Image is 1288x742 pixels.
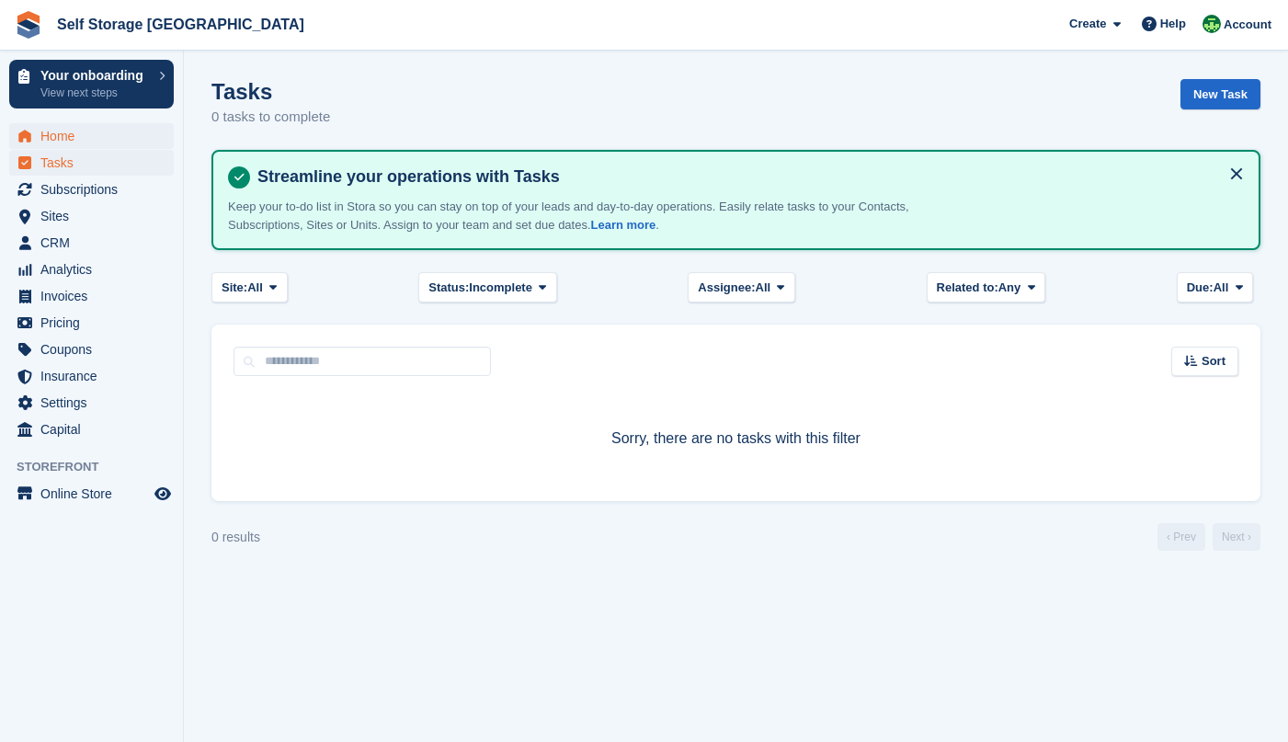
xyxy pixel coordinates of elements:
[40,257,151,282] span: Analytics
[222,279,247,297] span: Site:
[9,203,174,229] a: menu
[40,85,150,101] p: View next steps
[211,528,260,547] div: 0 results
[469,279,532,297] span: Incomplete
[998,279,1021,297] span: Any
[1214,279,1229,297] span: All
[937,279,998,297] span: Related to:
[9,230,174,256] a: menu
[1187,279,1214,297] span: Due:
[40,390,151,416] span: Settings
[40,337,151,362] span: Coupons
[591,218,656,232] a: Learn more
[756,279,771,297] span: All
[211,79,330,104] h1: Tasks
[1177,272,1253,303] button: Due: All
[9,390,174,416] a: menu
[698,279,755,297] span: Assignee:
[40,363,151,389] span: Insurance
[688,272,795,303] button: Assignee: All
[17,458,183,476] span: Storefront
[40,283,151,309] span: Invoices
[1154,523,1264,551] nav: Page
[247,279,263,297] span: All
[418,272,556,303] button: Status: Incomplete
[1160,15,1186,33] span: Help
[927,272,1045,303] button: Related to: Any
[1202,352,1225,371] span: Sort
[9,417,174,442] a: menu
[228,198,918,234] p: Keep your to-do list in Stora so you can stay on top of your leads and day-to-day operations. Eas...
[1213,523,1260,551] a: Next
[428,279,469,297] span: Status:
[250,166,1244,188] h4: Streamline your operations with Tasks
[40,203,151,229] span: Sites
[9,123,174,149] a: menu
[211,272,288,303] button: Site: All
[9,257,174,282] a: menu
[40,230,151,256] span: CRM
[40,310,151,336] span: Pricing
[9,60,174,108] a: Your onboarding View next steps
[1203,15,1221,33] img: Mackenzie Wells
[1157,523,1205,551] a: Previous
[9,481,174,507] a: menu
[211,107,330,128] p: 0 tasks to complete
[9,337,174,362] a: menu
[9,363,174,389] a: menu
[40,150,151,176] span: Tasks
[40,481,151,507] span: Online Store
[40,417,151,442] span: Capital
[40,177,151,202] span: Subscriptions
[1069,15,1106,33] span: Create
[15,11,42,39] img: stora-icon-8386f47178a22dfd0bd8f6a31ec36ba5ce8667c1dd55bd0f319d3a0aa187defe.svg
[50,9,312,40] a: Self Storage [GEOGRAPHIC_DATA]
[1224,16,1271,34] span: Account
[1180,79,1260,109] a: New Task
[9,310,174,336] a: menu
[9,150,174,176] a: menu
[234,428,1238,450] p: Sorry, there are no tasks with this filter
[9,177,174,202] a: menu
[152,483,174,505] a: Preview store
[40,69,150,82] p: Your onboarding
[40,123,151,149] span: Home
[9,283,174,309] a: menu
